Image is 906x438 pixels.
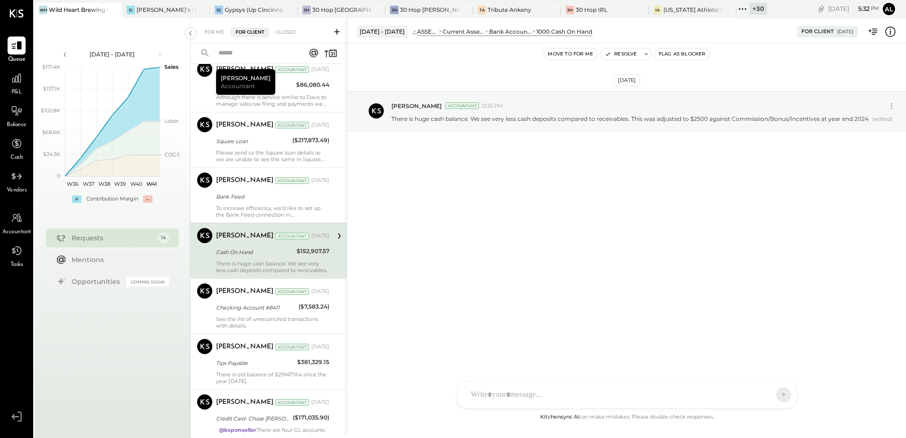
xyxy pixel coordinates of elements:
div: [US_STATE] Athletic Club [663,6,722,14]
text: $137.1K [43,85,60,92]
div: Coming Soon [127,277,169,286]
text: W38 [98,181,110,187]
div: Contribution Margin [86,195,138,203]
div: [DATE] [837,28,853,35]
div: There is old balance of $219477.64 since the year [DATE]. [216,371,329,384]
span: Cash [10,154,23,162]
div: [DATE] [614,74,640,86]
div: [PERSON_NAME] [216,398,273,407]
div: For Client [231,27,269,37]
a: Cash [0,135,33,162]
div: Bank Feed [216,192,326,201]
div: Accountant [445,102,479,109]
div: 3H [302,6,311,14]
div: [DATE] [311,232,329,240]
div: [DATE] [311,177,329,184]
div: - [143,195,153,203]
div: Credit Card- Chase [PERSON_NAME] [216,414,290,423]
div: [PERSON_NAME] [216,287,273,296]
span: (edited) [872,116,893,123]
div: $381,329.15 [297,357,329,367]
div: Current Assets [443,27,484,36]
div: [PERSON_NAME] [216,120,273,130]
button: Flag as Blocker [655,48,709,60]
a: Tasks [0,242,33,269]
div: [PERSON_NAME] [216,231,273,241]
div: Please send us the Square loan details as we are unable to see the same in Square login. We don't... [216,149,329,163]
div: Accountant [275,288,309,295]
div: Wild Heart Brewing Company [49,6,108,14]
div: 30 Hop [PERSON_NAME] Summit [400,6,459,14]
span: Balance [7,121,27,129]
div: ($7,583.24) [299,302,329,311]
a: Vendors [0,167,33,195]
button: Move to for me [544,48,597,60]
div: copy link [816,4,826,14]
text: Sales [164,64,179,70]
a: Balance [0,102,33,129]
div: $86,080.44 [296,80,329,90]
div: To increase efficiency, we’d like to set up the Bank Feed connection in [GEOGRAPHIC_DATA]. Please... [216,205,329,218]
text: $68.6K [42,129,60,136]
div: Tips Payable [216,358,294,368]
div: IA [653,6,662,14]
div: [PERSON_NAME]'s : [PERSON_NAME]'s [136,6,195,14]
div: See the list of unreconciled transactions with details. [216,316,329,329]
div: G( [215,6,223,14]
text: W37 [83,181,94,187]
div: WH [39,6,47,14]
div: [DATE] [311,288,329,295]
div: [PERSON_NAME] [216,342,273,352]
div: Accountant [275,399,309,406]
div: Tribute Ankeny [488,6,531,14]
div: Gypsys (Up Cincinnati LLC) - Ignite [225,6,283,14]
a: Queue [0,36,33,64]
text: $171.4K [42,64,60,70]
div: Closed [271,27,300,37]
div: Mentions [72,255,164,265]
button: Al [881,1,897,17]
div: 14 [158,232,169,244]
div: 30 Hop IRL [576,6,607,14]
text: $102.8K [41,107,60,114]
div: ($217,873.49) [292,136,329,145]
div: [DATE] [311,399,329,406]
div: Accountant [275,66,309,73]
div: Accountant [275,233,309,239]
span: Accountant [221,82,255,90]
text: W40 [130,181,142,187]
div: G: [127,6,135,14]
div: 3H [390,6,399,14]
a: Accountant [0,209,33,237]
div: [DATE] - [DATE] [357,26,408,37]
div: Cash On Hand [216,247,294,257]
div: 30 Hop [GEOGRAPHIC_DATA] [312,6,371,14]
div: [DATE] [311,343,329,351]
div: There is huge cash balance. We see very less cash deposits compared to receivables. This was adju... [216,260,329,274]
text: W41 [146,181,157,187]
span: Accountant [2,228,31,237]
a: P&L [0,69,33,97]
span: [PERSON_NAME] [391,102,442,110]
div: [DATE] [828,4,879,13]
div: Accountant [275,177,309,184]
div: + 30 [750,3,767,15]
div: TA [478,6,486,14]
span: Tasks [10,261,23,269]
div: ASSETS [417,27,438,36]
div: For Me [200,27,229,37]
span: P&L [11,88,22,97]
div: [PERSON_NAME] [216,69,275,95]
text: 0 [57,173,60,179]
div: Although there is service similar to Davo to manage sales tax filing and payments we have not obs... [216,94,329,107]
div: Square Loan [216,137,290,146]
p: There is huge cash balance. We see very less cash deposits compared to receivables. This was adju... [391,115,869,123]
span: 12:35 PM [481,102,503,110]
text: W36 [67,181,79,187]
text: COGS [164,151,180,158]
div: Checking Account #8411 [216,303,296,312]
div: 1000 Cash On Hand [536,27,592,36]
div: Opportunities [72,277,122,286]
span: Queue [8,55,26,64]
div: [DATE] [311,66,329,73]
